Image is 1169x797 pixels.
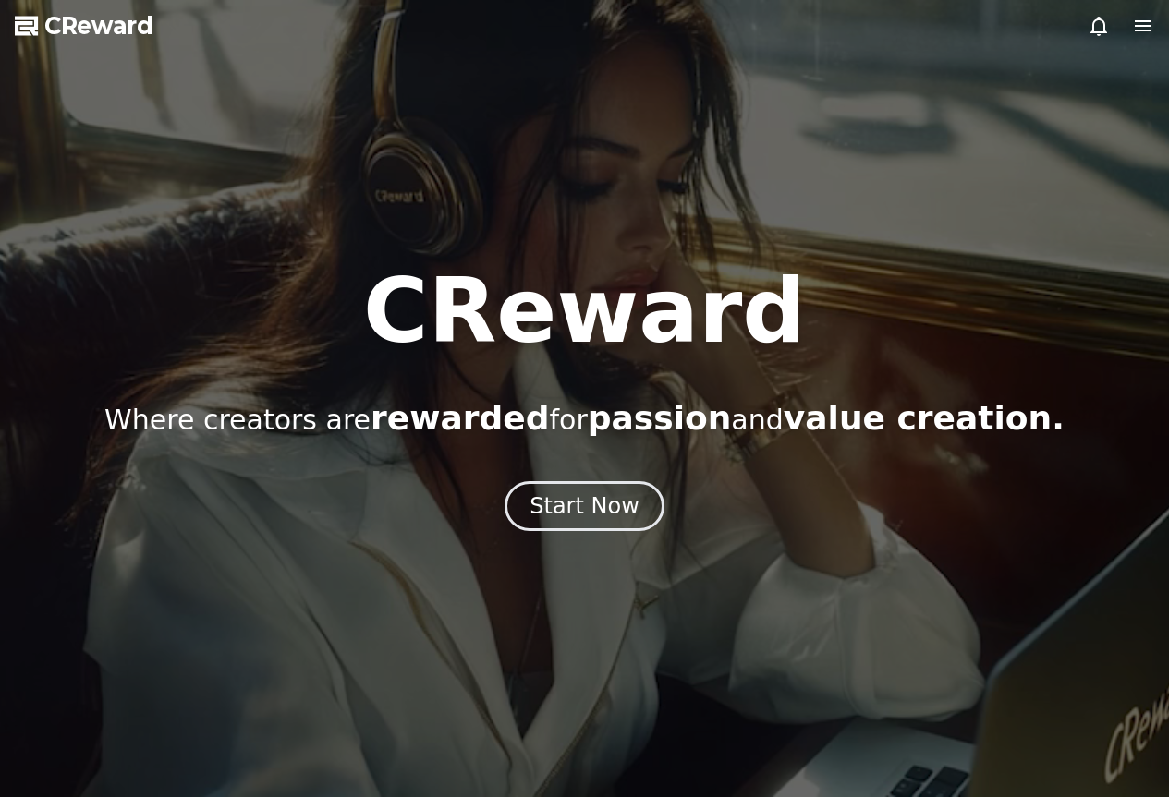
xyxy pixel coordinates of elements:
[784,399,1065,437] span: value creation.
[530,491,639,521] div: Start Now
[505,500,664,517] a: Start Now
[104,400,1065,437] p: Where creators are for and
[588,399,732,437] span: passion
[505,481,664,531] button: Start Now
[371,399,549,437] span: rewarded
[44,11,153,41] span: CReward
[363,267,806,356] h1: CReward
[15,11,153,41] a: CReward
